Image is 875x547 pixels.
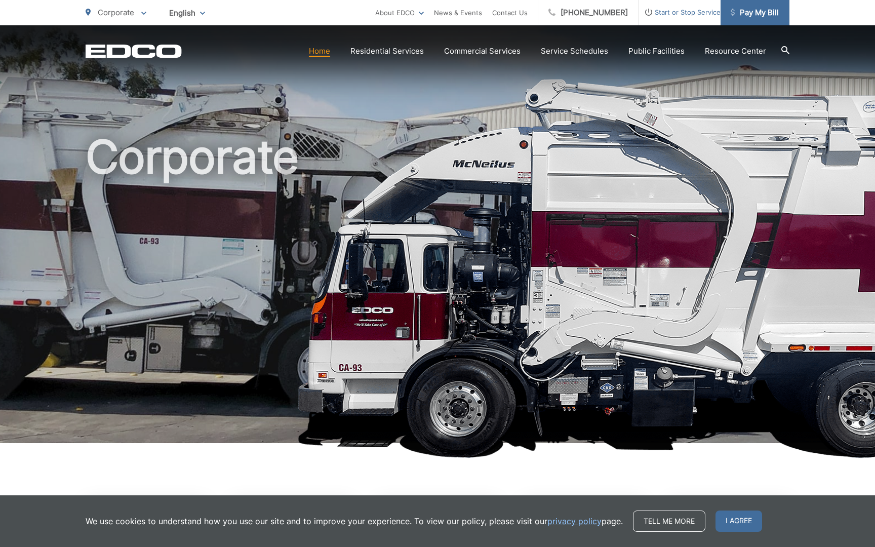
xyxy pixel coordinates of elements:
a: Service Schedules [541,45,608,57]
a: Contact Us [492,7,528,19]
a: Home [309,45,330,57]
span: Pay My Bill [731,7,779,19]
a: About EDCO [375,7,424,19]
h1: Corporate [86,132,789,452]
a: Tell me more [633,511,705,532]
a: EDCD logo. Return to the homepage. [86,44,182,58]
p: We use cookies to understand how you use our site and to improve your experience. To view our pol... [86,515,623,527]
a: Residential Services [350,45,424,57]
a: News & Events [434,7,482,19]
a: privacy policy [547,515,602,527]
a: Resource Center [705,45,766,57]
span: Corporate [98,8,134,17]
a: Commercial Services [444,45,521,57]
span: English [162,4,213,22]
a: Public Facilities [628,45,685,57]
span: I agree [715,511,762,532]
